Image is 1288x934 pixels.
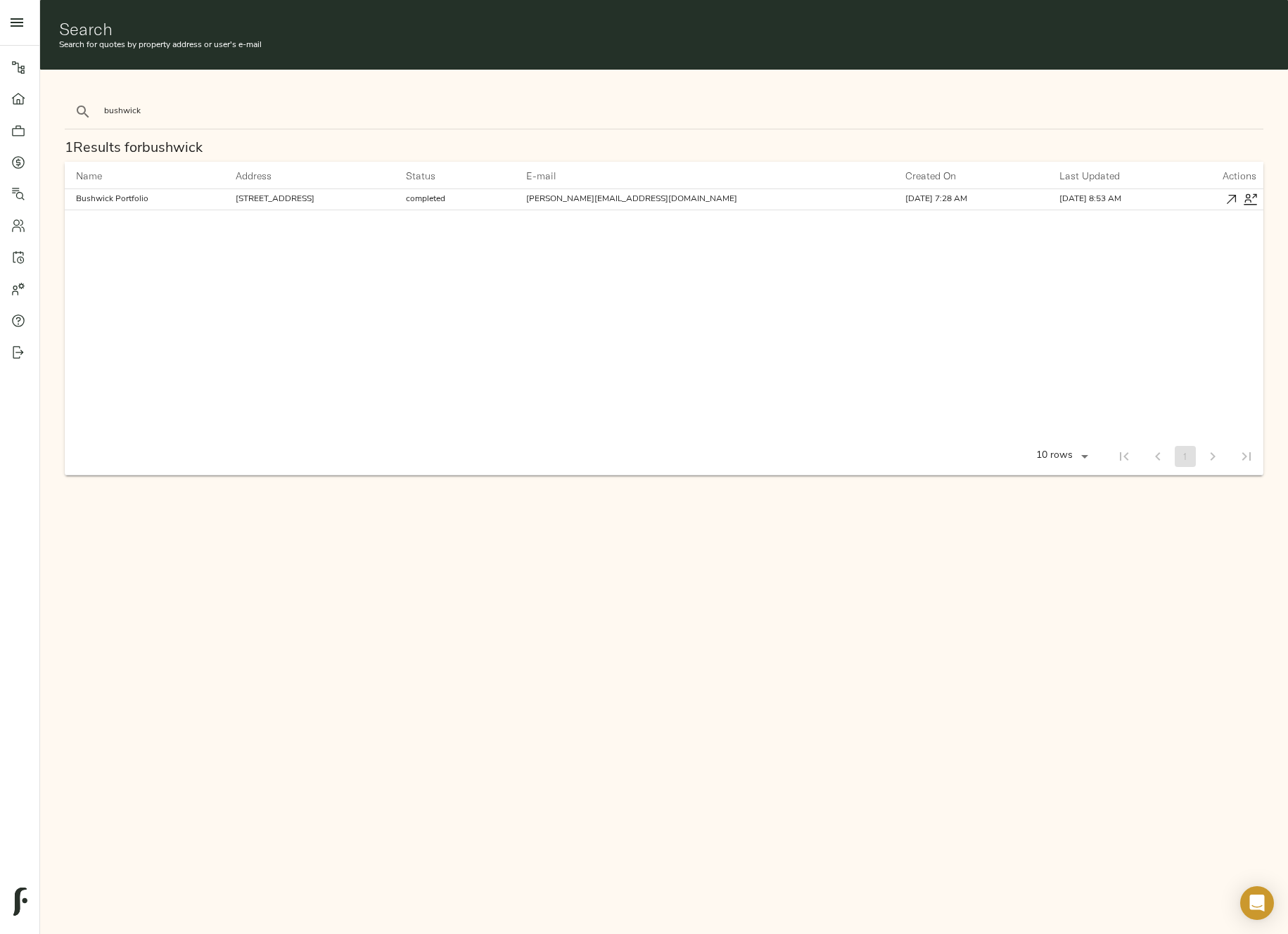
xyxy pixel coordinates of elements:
div: 10 rows [1027,446,1093,467]
span: E-mail [526,167,575,184]
td: [DATE] 8:53 AM [1048,188,1218,210]
p: Search for quotes by property address or user's e-mail [59,39,1270,51]
span: Next Page [1196,449,1230,462]
td: Bushwick Portfolio [65,188,224,210]
span: Last Updated [1059,167,1138,184]
div: Last Updated [1059,167,1120,184]
div: Open Intercom Messenger [1240,886,1274,920]
td: [STREET_ADDRESS] [224,188,394,210]
td: completed [395,188,515,210]
div: E-mail [526,167,556,184]
input: search [104,102,343,121]
span: First Page [1107,449,1141,462]
td: [PERSON_NAME][EMAIL_ADDRESS][DOMAIN_NAME] [515,188,894,210]
button: search [68,96,98,127]
span: Last Page [1230,449,1263,462]
div: Address [236,167,272,184]
div: Name [76,167,102,184]
span: Name [76,167,120,184]
div: Created On [905,167,956,184]
h3: 1 Results for bushwick [65,141,1263,157]
span: Address [236,167,290,184]
div: Status [406,167,435,184]
td: [DATE] 7:28 AM [894,188,1048,210]
span: Created On [905,167,974,184]
div: 10 rows [1033,450,1076,462]
span: Status [406,167,454,184]
span: Previous Page [1141,449,1175,462]
h1: Search [59,19,1270,39]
